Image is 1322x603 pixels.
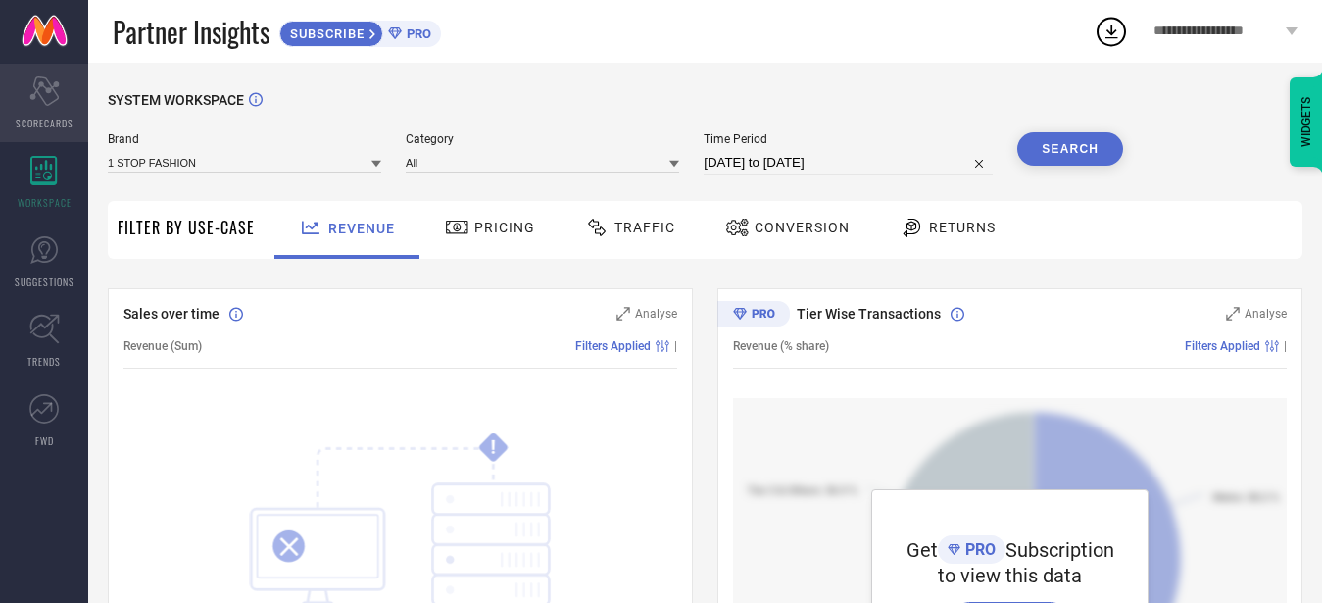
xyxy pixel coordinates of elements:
[1017,132,1123,166] button: Search
[616,307,630,321] svg: Zoom
[108,132,381,146] span: Brand
[929,220,996,235] span: Returns
[704,132,993,146] span: Time Period
[1245,307,1287,321] span: Analyse
[18,195,72,210] span: WORKSPACE
[15,275,74,289] span: SUGGESTIONS
[674,339,677,353] span: |
[938,564,1082,587] span: to view this data
[733,339,829,353] span: Revenue (% share)
[960,540,996,559] span: PRO
[118,216,255,239] span: Filter By Use-Case
[16,116,73,130] span: SCORECARDS
[797,306,941,322] span: Tier Wise Transactions
[123,339,202,353] span: Revenue (Sum)
[108,92,244,108] span: SYSTEM WORKSPACE
[1005,538,1114,562] span: Subscription
[123,306,220,322] span: Sales over time
[491,436,496,459] tspan: !
[406,132,679,146] span: Category
[280,26,369,41] span: SUBSCRIBE
[635,307,677,321] span: Analyse
[113,12,269,52] span: Partner Insights
[717,301,790,330] div: Premium
[755,220,850,235] span: Conversion
[906,538,938,562] span: Get
[1094,14,1129,49] div: Open download list
[1226,307,1240,321] svg: Zoom
[575,339,651,353] span: Filters Applied
[328,221,395,236] span: Revenue
[704,151,993,175] input: Select time period
[1284,339,1287,353] span: |
[474,220,535,235] span: Pricing
[27,354,61,369] span: TRENDS
[614,220,675,235] span: Traffic
[402,26,431,41] span: PRO
[279,16,441,47] a: SUBSCRIBEPRO
[1185,339,1260,353] span: Filters Applied
[35,433,54,448] span: FWD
